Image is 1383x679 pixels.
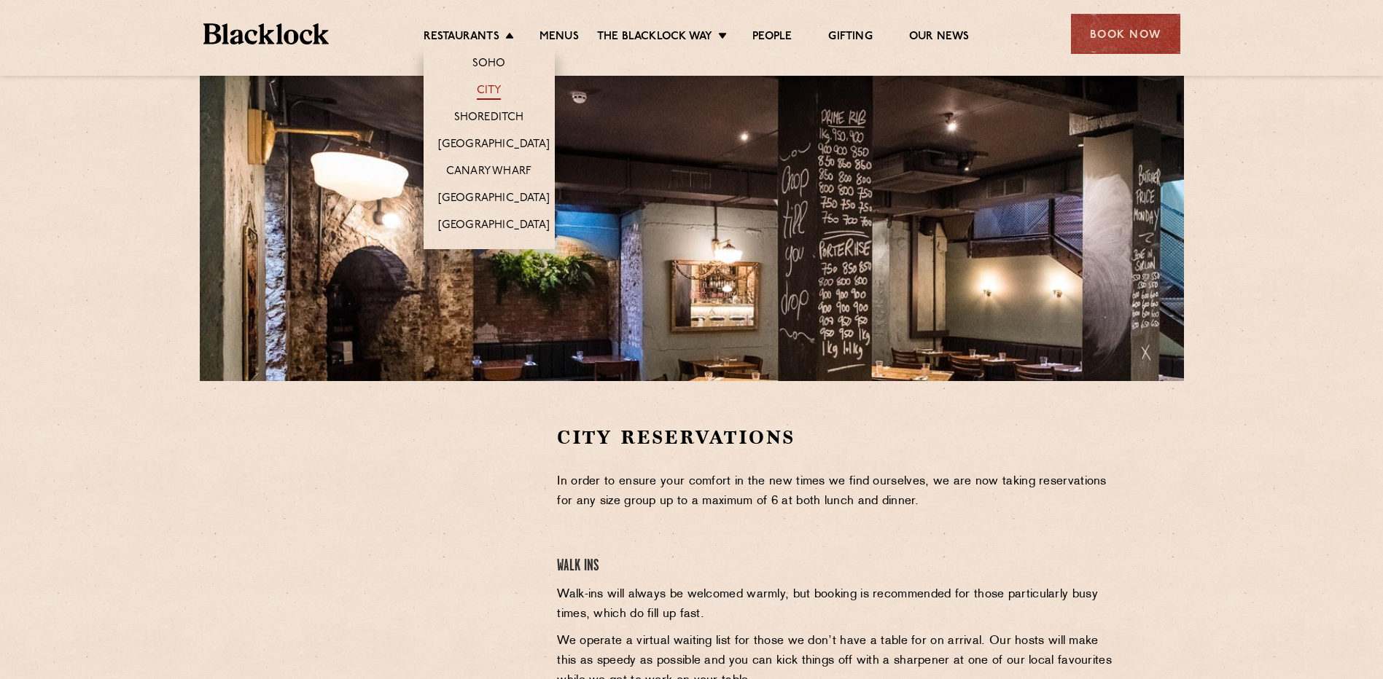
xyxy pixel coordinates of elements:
[557,585,1116,624] p: Walk-ins will always be welcomed warmly, but booking is recommended for those particularly busy t...
[424,30,499,46] a: Restaurants
[438,219,550,235] a: [GEOGRAPHIC_DATA]
[203,23,330,44] img: BL_Textured_Logo-footer-cropped.svg
[557,425,1116,450] h2: City Reservations
[909,30,970,46] a: Our News
[438,192,550,208] a: [GEOGRAPHIC_DATA]
[557,557,1116,576] h4: Walk Ins
[1071,14,1180,54] div: Book Now
[597,30,712,46] a: The Blacklock Way
[446,165,531,181] a: Canary Wharf
[539,30,579,46] a: Menus
[557,472,1116,511] p: In order to ensure your comfort in the new times we find ourselves, we are now taking reservation...
[828,30,872,46] a: Gifting
[454,111,524,127] a: Shoreditch
[472,57,506,73] a: Soho
[477,84,502,100] a: City
[752,30,792,46] a: People
[438,138,550,154] a: [GEOGRAPHIC_DATA]
[319,425,483,644] iframe: OpenTable make booking widget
